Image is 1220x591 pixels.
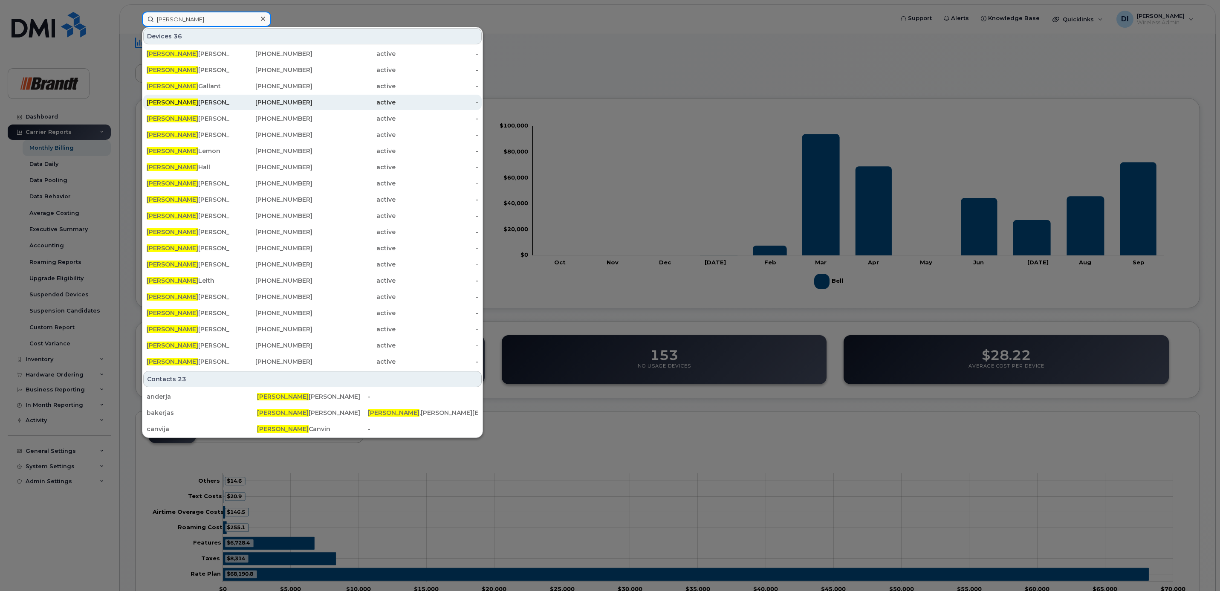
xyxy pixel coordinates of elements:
[143,208,482,223] a: [PERSON_NAME][PERSON_NAME][PHONE_NUMBER]active-
[143,240,482,256] a: [PERSON_NAME][PERSON_NAME][PHONE_NUMBER]active-
[147,163,198,171] span: [PERSON_NAME]
[368,409,419,417] span: [PERSON_NAME]
[147,228,230,236] div: [PERSON_NAME]
[257,409,309,417] span: [PERSON_NAME]
[396,293,479,301] div: -
[143,127,482,142] a: [PERSON_NAME][PERSON_NAME][PHONE_NUMBER]active-
[230,147,313,155] div: [PHONE_NUMBER]
[147,82,230,90] div: Gallant
[312,82,396,90] div: active
[147,325,198,333] span: [PERSON_NAME]
[143,257,482,272] a: [PERSON_NAME][PERSON_NAME][PHONE_NUMBER]active-
[178,375,186,383] span: 23
[396,195,479,204] div: -
[396,49,479,58] div: -
[147,115,198,122] span: [PERSON_NAME]
[147,293,230,301] div: [PERSON_NAME]
[147,98,230,107] div: [PERSON_NAME]
[396,130,479,139] div: -
[230,195,313,204] div: [PHONE_NUMBER]
[312,211,396,220] div: active
[396,98,479,107] div: -
[368,408,478,417] div: .[PERSON_NAME][EMAIL_ADDRESS][PERSON_NAME][DOMAIN_NAME]
[143,224,482,240] a: [PERSON_NAME][PERSON_NAME][PHONE_NUMBER]active-
[312,341,396,350] div: active
[147,114,230,123] div: [PERSON_NAME] [PERSON_NAME]
[143,405,482,420] a: bakerjas[PERSON_NAME][PERSON_NAME][PERSON_NAME].[PERSON_NAME][EMAIL_ADDRESS][PERSON_NAME][DOMAIN_...
[230,244,313,252] div: [PHONE_NUMBER]
[312,276,396,285] div: active
[312,66,396,74] div: active
[143,389,482,404] a: anderja[PERSON_NAME][PERSON_NAME]-
[230,49,313,58] div: [PHONE_NUMBER]
[143,78,482,94] a: [PERSON_NAME]Gallant[PHONE_NUMBER]active-
[230,357,313,366] div: [PHONE_NUMBER]
[312,114,396,123] div: active
[143,354,482,369] a: [PERSON_NAME][PERSON_NAME][PHONE_NUMBER]active-
[147,179,230,188] div: [PERSON_NAME]
[230,130,313,139] div: [PHONE_NUMBER]
[312,293,396,301] div: active
[230,228,313,236] div: [PHONE_NUMBER]
[147,244,230,252] div: [PERSON_NAME]
[147,66,198,74] span: [PERSON_NAME]
[147,358,198,365] span: [PERSON_NAME]
[147,425,257,433] div: canvija
[147,341,230,350] div: [PERSON_NAME]
[396,147,479,155] div: -
[230,82,313,90] div: [PHONE_NUMBER]
[396,309,479,317] div: -
[173,32,182,41] span: 36
[257,425,309,433] span: [PERSON_NAME]
[143,28,482,44] div: Devices
[230,163,313,171] div: [PHONE_NUMBER]
[230,98,313,107] div: [PHONE_NUMBER]
[396,82,479,90] div: -
[257,408,367,417] div: [PERSON_NAME]
[312,244,396,252] div: active
[396,228,479,236] div: -
[147,228,198,236] span: [PERSON_NAME]
[147,212,198,220] span: [PERSON_NAME]
[147,211,230,220] div: [PERSON_NAME]
[147,195,230,204] div: [PERSON_NAME]
[368,392,478,401] div: -
[396,341,479,350] div: -
[147,342,198,349] span: [PERSON_NAME]
[147,293,198,301] span: [PERSON_NAME]
[147,50,198,58] span: [PERSON_NAME]
[312,309,396,317] div: active
[257,392,367,401] div: [PERSON_NAME]
[230,260,313,269] div: [PHONE_NUMBER]
[312,195,396,204] div: active
[396,114,479,123] div: -
[147,309,230,317] div: [PERSON_NAME]
[147,82,198,90] span: [PERSON_NAME]
[257,425,367,433] div: Canvin
[396,325,479,333] div: -
[143,95,482,110] a: [PERSON_NAME][PERSON_NAME][PHONE_NUMBER]active-
[368,425,478,433] div: -
[396,357,479,366] div: -
[143,322,482,337] a: [PERSON_NAME][PERSON_NAME][PHONE_NUMBER]active-
[147,276,230,285] div: Leith
[230,293,313,301] div: [PHONE_NUMBER]
[143,305,482,321] a: [PERSON_NAME][PERSON_NAME][PHONE_NUMBER]active-
[230,309,313,317] div: [PHONE_NUMBER]
[147,130,230,139] div: [PERSON_NAME]
[147,244,198,252] span: [PERSON_NAME]
[143,111,482,126] a: [PERSON_NAME][PERSON_NAME] [PERSON_NAME][PHONE_NUMBER]active-
[147,309,198,317] span: [PERSON_NAME]
[147,260,230,269] div: [PERSON_NAME]
[147,147,198,155] span: [PERSON_NAME]
[147,357,230,366] div: [PERSON_NAME]
[143,176,482,191] a: [PERSON_NAME][PERSON_NAME][PHONE_NUMBER]active-
[312,357,396,366] div: active
[312,163,396,171] div: active
[147,147,230,155] div: Lemon
[147,49,230,58] div: [PERSON_NAME]
[143,273,482,288] a: [PERSON_NAME]Leith[PHONE_NUMBER]active-
[143,143,482,159] a: [PERSON_NAME]Lemon[PHONE_NUMBER]active-
[147,163,230,171] div: Hall
[396,244,479,252] div: -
